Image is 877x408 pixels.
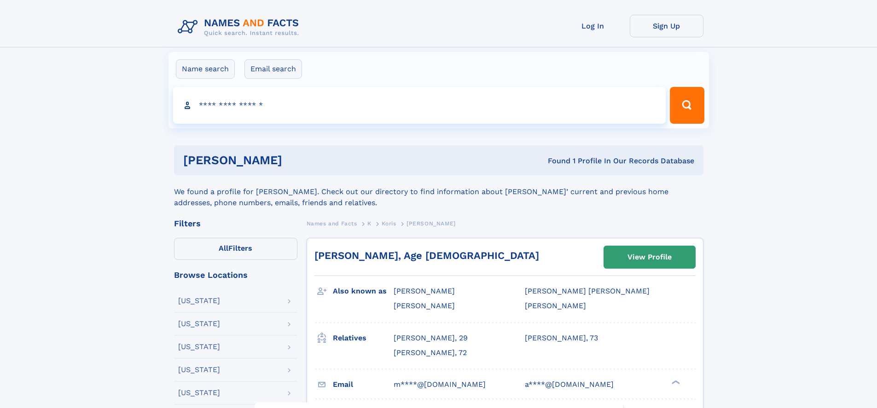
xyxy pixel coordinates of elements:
span: [PERSON_NAME] [407,220,456,227]
span: [PERSON_NAME] [525,301,586,310]
span: All [219,244,228,253]
span: [PERSON_NAME] [PERSON_NAME] [525,287,650,295]
a: View Profile [604,246,695,268]
input: search input [173,87,666,124]
div: [US_STATE] [178,389,220,397]
div: [US_STATE] [178,343,220,351]
div: Filters [174,219,297,228]
div: [US_STATE] [178,320,220,328]
h1: [PERSON_NAME] [183,155,415,166]
label: Email search [244,59,302,79]
a: Sign Up [630,15,703,37]
span: [PERSON_NAME] [394,287,455,295]
div: Browse Locations [174,271,297,279]
div: We found a profile for [PERSON_NAME]. Check out our directory to find information about [PERSON_N... [174,175,703,208]
label: Filters [174,238,297,260]
a: K [367,218,372,229]
a: Names and Facts [307,218,357,229]
h3: Relatives [333,330,394,346]
div: Found 1 Profile In Our Records Database [415,156,694,166]
a: [PERSON_NAME], Age [DEMOGRAPHIC_DATA] [314,250,539,261]
div: [US_STATE] [178,366,220,374]
label: Name search [176,59,235,79]
a: [PERSON_NAME], 73 [525,333,598,343]
span: K [367,220,372,227]
a: Koris [382,218,396,229]
span: Koris [382,220,396,227]
a: [PERSON_NAME], 72 [394,348,467,358]
a: [PERSON_NAME], 29 [394,333,468,343]
div: View Profile [627,247,672,268]
button: Search Button [670,87,704,124]
img: Logo Names and Facts [174,15,307,40]
div: ❯ [669,379,680,385]
h3: Email [333,377,394,392]
a: Log In [556,15,630,37]
div: [US_STATE] [178,297,220,305]
h3: Also known as [333,283,394,299]
span: [PERSON_NAME] [394,301,455,310]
